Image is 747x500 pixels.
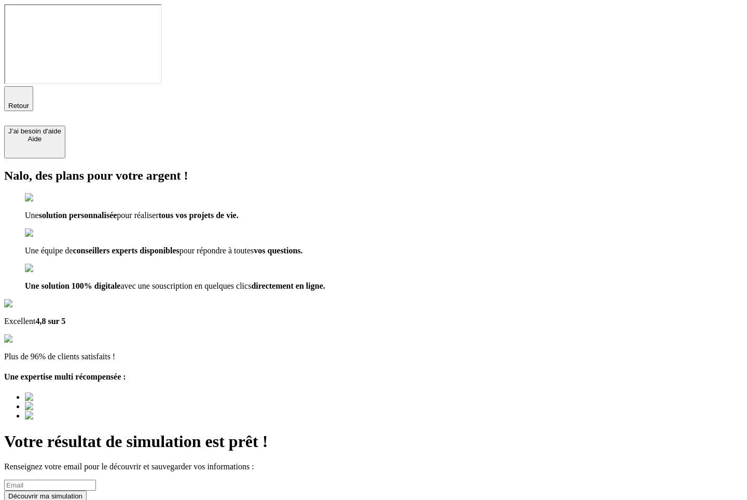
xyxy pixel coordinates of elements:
span: Excellent [4,317,35,326]
span: vos questions. [254,246,302,255]
span: Une solution 100% digitale [25,281,120,290]
img: Best savings advice award [25,411,121,421]
img: Best savings advice award [25,402,121,411]
div: Aide [8,135,61,143]
h2: Nalo, des plans pour votre argent ! [4,169,743,183]
h1: Votre résultat de simulation est prêt ! [4,432,743,451]
span: Une équipe de [25,246,73,255]
span: Retour [8,102,29,110]
span: tous vos projets de vie. [159,211,239,220]
img: Best savings advice award [25,393,121,402]
img: checkmark [25,264,70,273]
div: Découvrir ma simulation [8,492,82,500]
span: pour réaliser [117,211,158,220]
p: Plus de 96% de clients satisfaits ! [4,352,743,361]
span: solution personnalisée [39,211,117,220]
img: reviews stars [4,334,56,344]
span: pour répondre à toutes [179,246,254,255]
span: directement en ligne. [251,281,325,290]
button: Retour [4,86,33,111]
h4: Une expertise multi récompensée : [4,372,743,382]
span: avec une souscription en quelques clics [120,281,251,290]
input: Email [4,480,96,491]
button: J’ai besoin d'aideAide [4,126,65,158]
img: checkmark [25,228,70,238]
img: checkmark [25,193,70,202]
span: Une [25,211,39,220]
span: 4,8 sur 5 [35,317,65,326]
div: J’ai besoin d'aide [8,127,61,135]
img: Google Review [4,299,64,308]
p: Renseignez votre email pour le découvrir et sauvegarder vos informations : [4,462,743,471]
span: conseillers experts disponibles [73,246,179,255]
